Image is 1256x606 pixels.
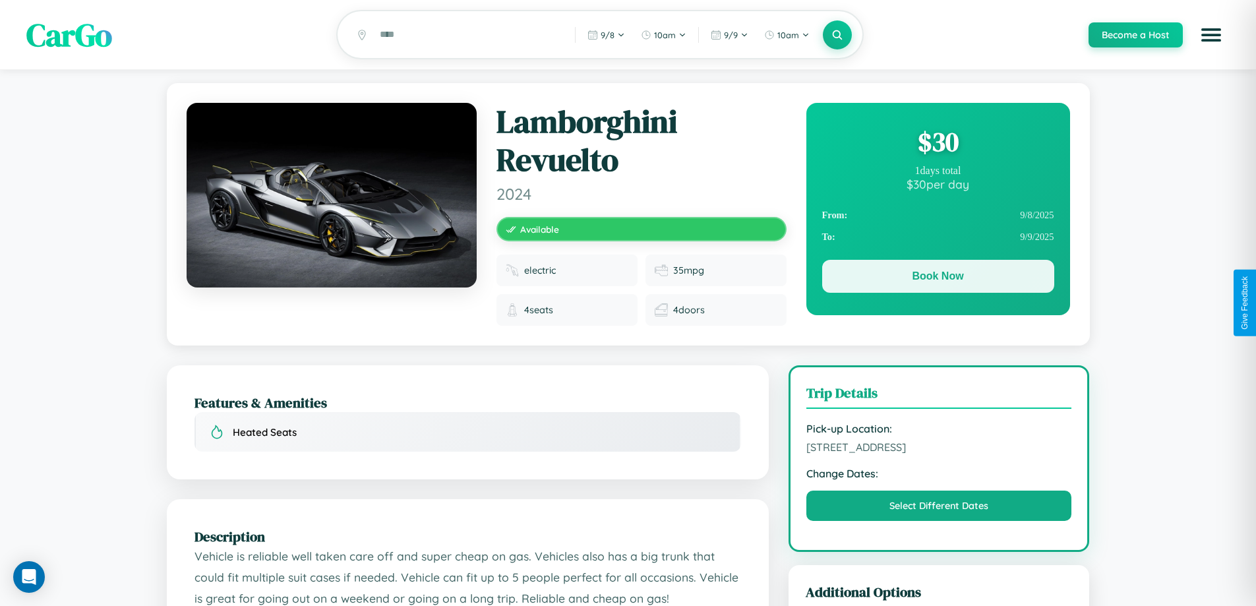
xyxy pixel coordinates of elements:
[806,467,1072,480] strong: Change Dates:
[758,24,816,45] button: 10am
[520,224,559,235] span: Available
[655,303,668,317] img: Doors
[724,30,738,40] span: 9 / 9
[655,264,668,277] img: Fuel efficiency
[496,184,787,204] span: 2024
[1193,16,1230,53] button: Open menu
[524,264,556,276] span: electric
[822,124,1054,160] div: $ 30
[806,582,1073,601] h3: Additional Options
[673,304,705,316] span: 4 doors
[26,13,112,57] span: CarGo
[822,210,848,221] strong: From:
[581,24,632,45] button: 9/8
[506,303,519,317] img: Seats
[673,264,704,276] span: 35 mpg
[187,103,477,288] img: Lamborghini Revuelto 2024
[822,226,1054,248] div: 9 / 9 / 2025
[806,383,1072,409] h3: Trip Details
[194,527,741,546] h2: Description
[1240,276,1249,330] div: Give Feedback
[806,422,1072,435] strong: Pick-up Location:
[233,426,297,439] span: Heated Seats
[634,24,693,45] button: 10am
[506,264,519,277] img: Fuel type
[13,561,45,593] div: Open Intercom Messenger
[822,177,1054,191] div: $ 30 per day
[822,165,1054,177] div: 1 days total
[654,30,676,40] span: 10am
[1089,22,1183,47] button: Become a Host
[496,103,787,179] h1: Lamborghini Revuelto
[822,231,835,243] strong: To:
[777,30,799,40] span: 10am
[822,204,1054,226] div: 9 / 8 / 2025
[822,260,1054,293] button: Book Now
[524,304,553,316] span: 4 seats
[806,440,1072,454] span: [STREET_ADDRESS]
[194,393,741,412] h2: Features & Amenities
[806,491,1072,521] button: Select Different Dates
[601,30,614,40] span: 9 / 8
[704,24,755,45] button: 9/9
